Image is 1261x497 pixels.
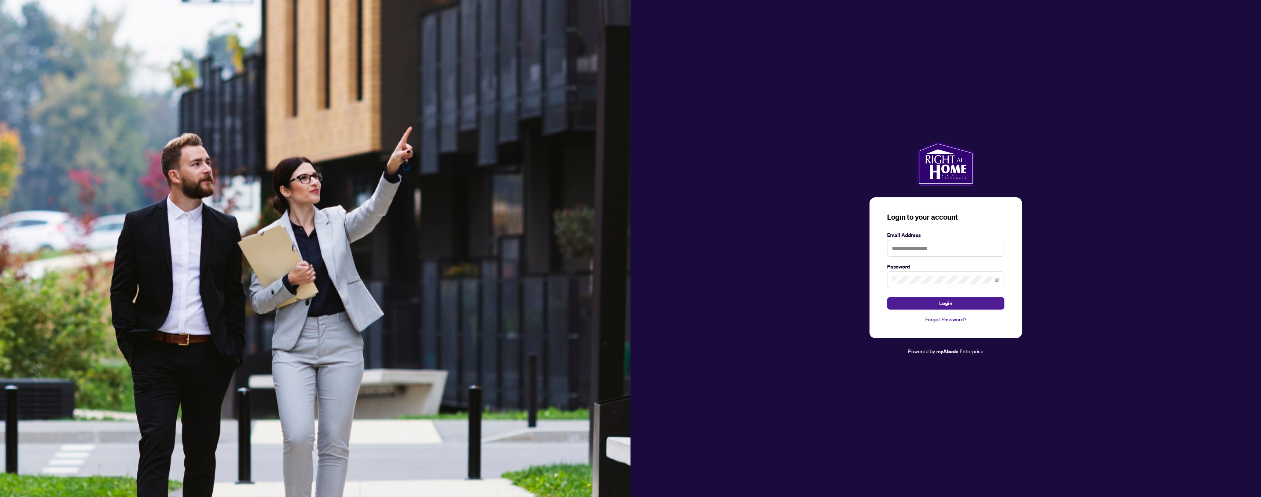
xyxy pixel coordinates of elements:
h3: Login to your account [887,212,1004,222]
span: Login [939,297,952,309]
a: myAbode [936,347,959,355]
label: Password [887,263,1004,271]
button: Login [887,297,1004,310]
span: Enterprise [960,348,984,354]
label: Email Address [887,231,1004,239]
a: Forgot Password? [887,315,1004,324]
span: Powered by [908,348,935,354]
span: eye-invisible [995,277,1000,282]
img: ma-logo [917,142,974,186]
